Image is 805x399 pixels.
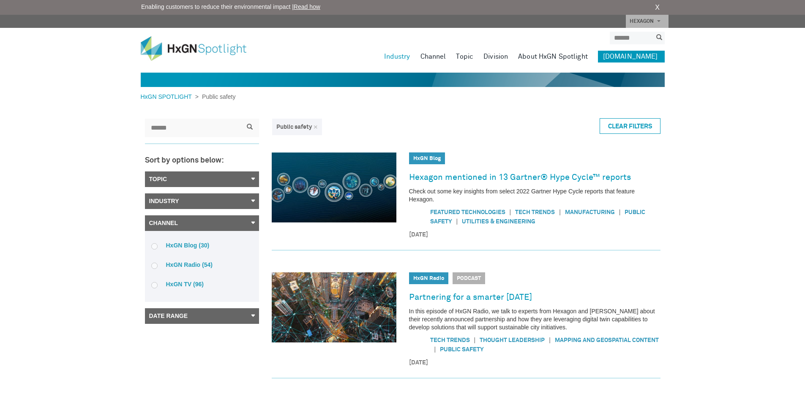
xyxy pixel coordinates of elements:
[145,157,259,165] h3: Sort by options below:
[462,219,535,225] a: Utilities & Engineering
[145,215,259,231] a: Channel
[141,92,236,101] div: >
[141,36,259,61] img: HxGN Spotlight
[452,217,462,226] span: |
[655,3,660,13] a: X
[151,242,253,249] label: HxGN Blog (30)
[145,308,259,324] a: Date Range
[430,345,440,354] span: |
[409,307,660,331] p: In this episode of HxGN Radio, we talk to experts from Hexagon and [PERSON_NAME] about their rece...
[141,3,320,11] span: Enabling customers to reduce their environmental impact |
[453,272,485,284] span: Podcast
[456,51,473,62] a: Topic
[272,152,396,223] img: Hexagon mentioned in 13 Gartner® Hype Cycle™ reports
[518,51,588,62] a: About HxGN Spotlight
[480,337,545,343] a: Thought Leadership
[545,336,555,345] span: |
[420,51,446,62] a: Channel
[141,93,195,100] a: HxGN SPOTLIGHT
[409,358,660,367] time: [DATE]
[470,336,480,345] span: |
[294,3,320,10] a: Read how
[515,209,555,215] a: Tech Trends
[384,51,410,62] a: Industry
[626,15,669,28] a: HEXAGON
[565,209,615,215] a: Manufacturing
[413,276,444,281] a: HxGN Radio
[483,51,508,62] a: Division
[409,171,631,184] a: Hexagon mentioned in 13 Gartner® Hype Cycle™ reports
[151,261,253,269] label: HxGN Radio (54)
[555,208,565,217] span: |
[430,209,505,215] a: Featured Technologies
[615,208,625,217] span: |
[276,124,312,130] span: Public safety
[598,51,665,62] a: [DOMAIN_NAME]
[600,118,660,134] a: Clear Filters
[145,193,259,209] a: Industry
[199,93,235,100] span: Public safety
[409,231,660,239] time: [DATE]
[409,187,660,204] p: Check out some key insights from select 2022 Gartner Hype Cycle reports that feature Hexagon.
[440,347,484,353] a: Public safety
[430,337,470,343] a: Tech Trends
[145,171,259,187] a: Topic
[409,290,532,304] a: Partnering for a smarter [DATE]
[272,272,396,342] img: Partnering for a smarter tomorrow
[505,208,516,217] span: |
[151,280,253,288] label: HxGN TV (96)
[555,337,659,343] a: Mapping and geospatial content
[413,156,441,161] a: HxGN Blog
[314,124,318,130] a: ×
